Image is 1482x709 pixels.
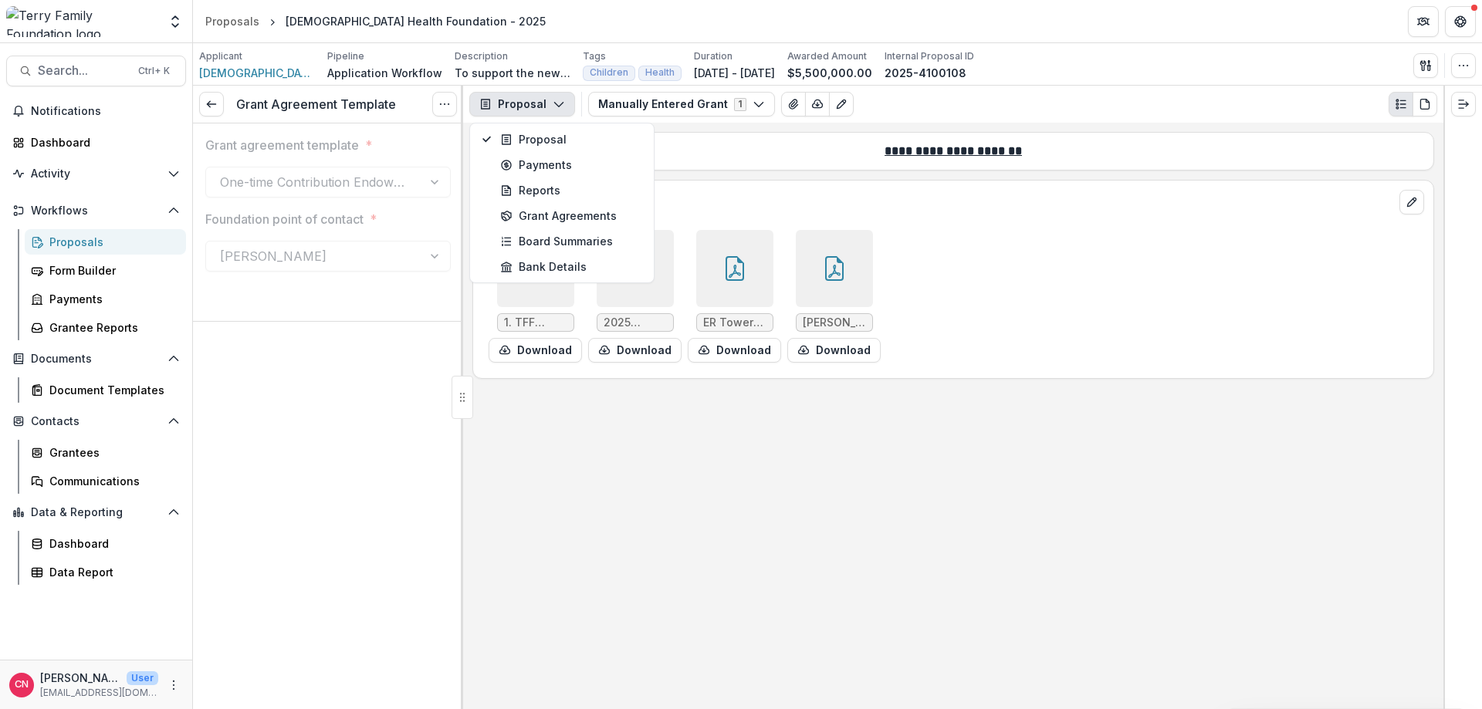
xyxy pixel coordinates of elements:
span: Search... [38,63,129,78]
div: 2025 [PERSON_NAME] Family Foundation Proposal_final.pdfdownload-form-response [588,230,682,363]
button: Edit as form [829,92,854,116]
div: Dashboard [49,535,174,552]
p: Grant agreement template [205,136,359,154]
span: Data & Reporting [31,506,161,519]
a: Proposals [25,229,186,255]
a: Dashboard [6,130,186,155]
div: Communications [49,473,174,489]
button: Proposal [469,92,575,116]
nav: breadcrumb [199,10,552,32]
div: Data Report [49,564,174,580]
p: Associated Files [482,193,1393,211]
p: [DATE] - [DATE] [694,65,775,81]
button: Open entity switcher [164,6,186,37]
span: Children [590,67,628,78]
a: [DEMOGRAPHIC_DATA] Health Foundation [199,65,315,81]
button: download-form-response [688,338,781,363]
div: Grantees [49,444,174,461]
a: Dashboard [25,531,186,556]
div: [PERSON_NAME] Fund Agreement.pdfdownload-form-response [787,230,881,363]
p: Applicant [199,49,242,63]
div: Payments [49,291,174,307]
button: Get Help [1445,6,1476,37]
button: Open Activity [6,161,186,186]
div: Reports [500,182,641,198]
span: Activity [31,167,161,181]
p: To support the new [PERSON_NAME] Children’s Pediatric Emergency Center and [MEDICAL_DATA] Laborat... [455,65,570,81]
button: download-form-response [787,338,881,363]
div: 1. TFF Grant File Information Sheet - [PERSON_NAME].docxdownload-form-response [489,230,582,363]
span: Health [645,67,675,78]
button: Plaintext view [1389,92,1413,116]
button: Open Documents [6,346,186,371]
div: Document Templates [49,382,174,398]
a: Document Templates [25,377,186,403]
p: [EMAIL_ADDRESS][DOMAIN_NAME] [40,686,158,700]
div: Proposals [49,234,174,250]
span: [PERSON_NAME] Fund Agreement.pdf [803,316,866,329]
button: Options [432,92,457,116]
div: Bank Details [500,258,641,275]
p: Awarded Amount [787,49,867,63]
button: Open Data & Reporting [6,500,186,525]
button: Notifications [6,99,186,123]
p: 2025-4100108 [885,65,966,81]
a: Payments [25,286,186,312]
h3: Grant Agreement Template [236,97,396,112]
span: 2025 [PERSON_NAME] Family Foundation Proposal_final.pdf [604,316,667,329]
button: Open Workflows [6,198,186,223]
div: ER Tower media coverage 06022025.pdfdownload-form-response [688,230,781,363]
a: Data Report [25,559,186,585]
div: Grantee Reports [49,319,174,336]
div: Carol Nieves [15,680,29,690]
button: Manually Entered Grant1 [588,92,775,116]
button: Open Contacts [6,409,186,434]
button: download-form-response [588,338,682,363]
span: ER Tower media coverage 06022025.pdf [703,316,766,329]
a: Proposals [199,10,266,32]
button: Search... [6,56,186,86]
div: Proposals [205,13,259,29]
div: Dashboard [31,134,174,150]
button: edit [1399,190,1424,214]
p: Description [455,49,508,63]
p: Tags [583,49,606,63]
span: Workflows [31,204,161,218]
p: Application Workflow [327,65,442,81]
div: Form Builder [49,262,174,279]
div: Payments [500,157,641,173]
div: Board Summaries [500,233,641,249]
a: Grantee Reports [25,315,186,340]
div: [DEMOGRAPHIC_DATA] Health Foundation - 2025 [286,13,546,29]
a: Form Builder [25,258,186,283]
a: Communications [25,468,186,494]
span: 1. TFF Grant File Information Sheet - [PERSON_NAME].docx [504,316,567,329]
button: PDF view [1413,92,1437,116]
span: Contacts [31,415,161,428]
a: Grantees [25,440,186,465]
img: Terry Family Foundation logo [6,6,158,37]
div: Ctrl + K [135,62,173,79]
button: View Attached Files [781,92,806,116]
p: [PERSON_NAME] [40,670,120,686]
p: Internal Proposal ID [885,49,974,63]
p: User [127,671,158,685]
button: More [164,676,183,694]
p: Pipeline [327,49,364,63]
button: Partners [1408,6,1439,37]
p: Duration [694,49,733,63]
button: Expand right [1451,92,1476,116]
p: Foundation point of contact [205,210,364,228]
span: Notifications [31,105,180,118]
button: download-form-response [489,338,582,363]
div: Grant Agreements [500,208,641,224]
div: Proposal [500,131,641,147]
p: $5,500,000.00 [787,65,872,81]
span: Documents [31,353,161,366]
